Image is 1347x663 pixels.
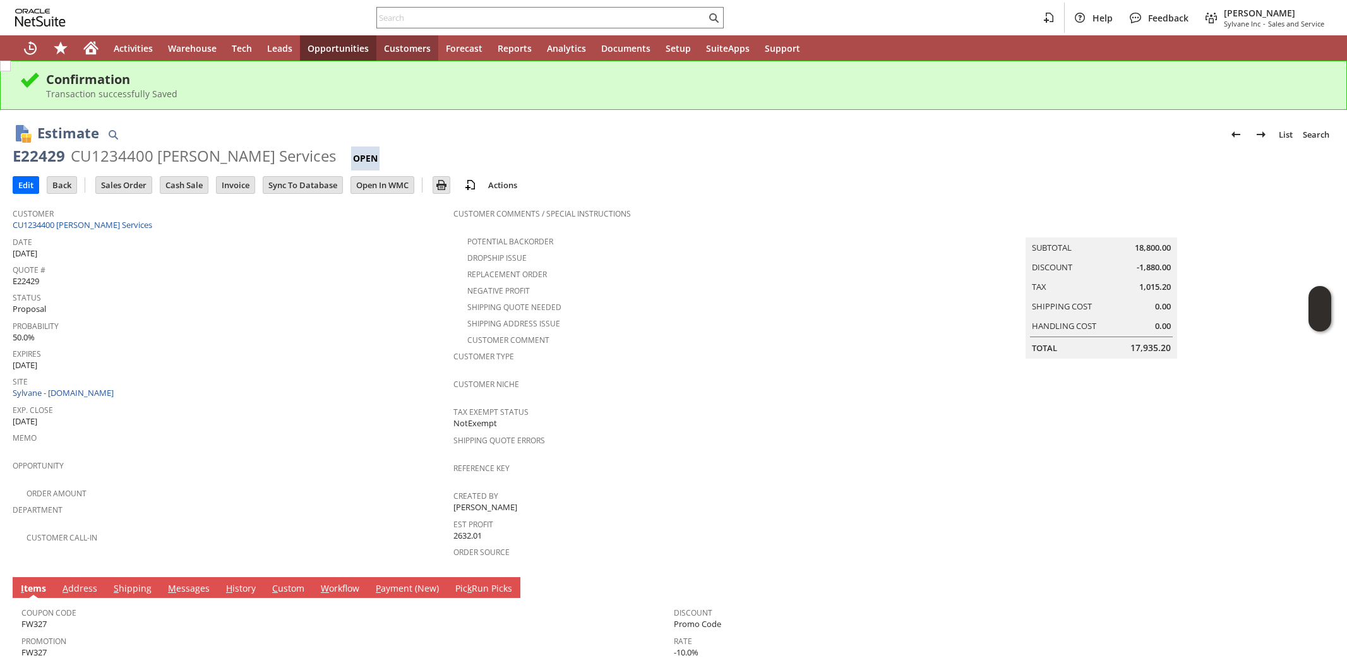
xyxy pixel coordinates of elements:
span: Support [765,42,800,54]
a: Sylvane - [DOMAIN_NAME] [13,387,117,398]
span: W [321,582,329,594]
input: Search [377,10,706,25]
a: Expires [13,349,41,359]
img: Next [1254,127,1269,142]
span: Proposal [13,303,46,315]
span: NotExempt [453,417,497,429]
span: M [168,582,176,594]
a: History [223,582,259,596]
a: Status [13,292,41,303]
img: Previous [1228,127,1243,142]
input: Open In WMC [351,177,414,193]
span: Sales and Service [1268,19,1324,28]
a: Discount [1032,261,1072,273]
img: Print [434,177,449,193]
a: Customer Niche [453,379,519,390]
span: Forecast [446,42,482,54]
span: Setup [666,42,691,54]
a: Order Amount [27,488,87,499]
a: Warehouse [160,35,224,61]
div: Open [351,146,380,170]
div: E22429 [13,146,65,166]
a: Customer Type [453,351,514,362]
a: Customer Comments / Special Instructions [453,208,631,219]
a: Documents [594,35,658,61]
a: Leads [260,35,300,61]
a: Handling Cost [1032,320,1096,331]
span: 0.00 [1155,301,1171,313]
span: [DATE] [13,359,37,371]
a: CU1234400 [PERSON_NAME] Services [13,219,155,230]
span: Promo Code [674,618,721,630]
span: Sylvane Inc [1224,19,1260,28]
a: Actions [483,179,522,191]
a: Potential Backorder [467,236,553,247]
a: Coupon Code [21,607,76,618]
a: Opportunities [300,35,376,61]
a: Shipping Address Issue [467,318,560,329]
a: Shipping [111,582,155,596]
a: Home [76,35,106,61]
span: Help [1093,12,1113,24]
a: Activities [106,35,160,61]
a: Analytics [539,35,594,61]
span: Warehouse [168,42,217,54]
svg: Home [83,40,99,56]
a: Address [59,582,100,596]
span: Oracle Guided Learning Widget. To move around, please hold and drag [1308,309,1331,332]
a: Opportunity [13,460,64,471]
a: Site [13,376,28,387]
a: Setup [658,35,698,61]
a: Department [13,505,63,515]
a: Tax [1032,281,1046,292]
h1: Estimate [37,122,99,143]
span: SuiteApps [706,42,750,54]
span: k [467,582,472,594]
a: Tax Exempt Status [453,407,529,417]
a: Support [757,35,808,61]
span: Opportunities [308,42,369,54]
a: Messages [165,582,213,596]
span: Reports [498,42,532,54]
a: Date [13,237,32,248]
span: Customers [384,42,431,54]
a: Reports [490,35,539,61]
a: Payment (New) [373,582,442,596]
a: Search [1298,124,1334,145]
a: Subtotal [1032,242,1072,253]
span: 0.00 [1155,320,1171,332]
a: Customers [376,35,438,61]
span: 1,015.20 [1139,281,1171,293]
span: H [226,582,232,594]
span: P [376,582,381,594]
img: Quick Find [105,127,121,142]
a: Items [18,582,49,596]
span: I [21,582,24,594]
span: [DATE] [13,248,37,260]
span: 17,935.20 [1130,342,1171,354]
a: Shipping Quote Errors [453,435,545,446]
a: Unrolled view on [1312,580,1327,595]
span: Feedback [1148,12,1188,24]
span: [PERSON_NAME] [1224,7,1324,19]
input: Invoice [217,177,254,193]
span: Documents [601,42,650,54]
span: FW327 [21,618,47,630]
a: Discount [674,607,712,618]
img: add-record.svg [463,177,478,193]
span: Activities [114,42,153,54]
a: Probability [13,321,59,331]
a: Replacement Order [467,269,547,280]
a: Order Source [453,547,510,558]
svg: Shortcuts [53,40,68,56]
span: A [63,582,68,594]
span: 18,800.00 [1135,242,1171,254]
span: 2632.01 [453,530,482,542]
a: Recent Records [15,35,45,61]
span: Tech [232,42,252,54]
a: Workflow [318,582,362,596]
svg: Search [706,10,721,25]
a: Custom [269,582,308,596]
a: Customer [13,208,54,219]
a: Created By [453,491,498,501]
